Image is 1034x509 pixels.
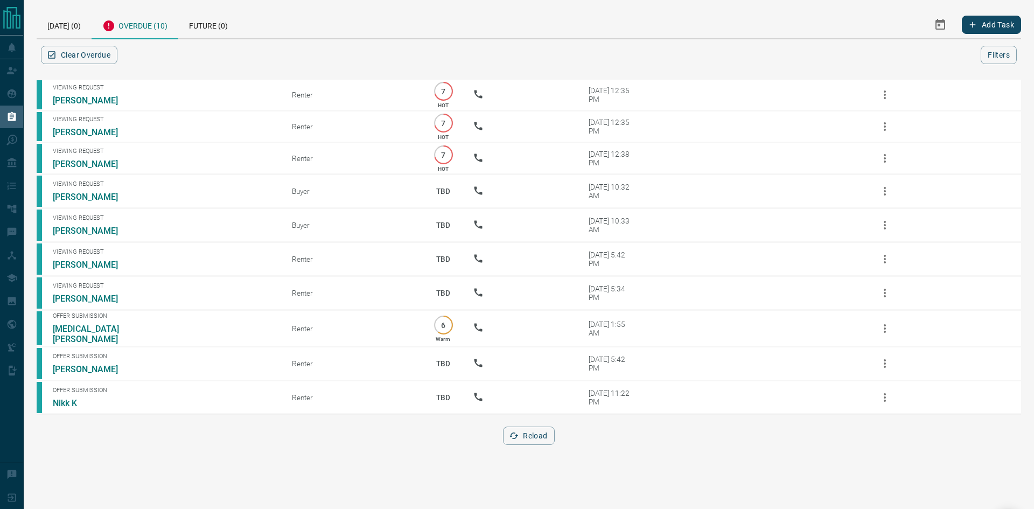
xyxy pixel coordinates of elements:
a: [PERSON_NAME] [53,127,134,137]
span: Viewing Request [53,214,276,221]
div: condos.ca [37,210,42,241]
div: Renter [292,90,414,99]
p: HOT [438,102,449,108]
p: 7 [439,151,448,159]
div: condos.ca [37,80,42,109]
span: Offer Submission [53,353,276,360]
div: condos.ca [37,382,42,413]
div: [DATE] 12:35 PM [589,118,634,135]
a: [PERSON_NAME] [53,192,134,202]
span: Offer Submission [53,387,276,394]
p: 7 [439,87,448,95]
div: Renter [292,255,414,263]
a: [PERSON_NAME] [53,226,134,236]
a: [PERSON_NAME] [53,260,134,270]
div: Renter [292,122,414,131]
div: Renter [292,154,414,163]
div: [DATE] 5:34 PM [589,284,634,302]
a: [MEDICAL_DATA][PERSON_NAME] [53,324,134,344]
span: Viewing Request [53,84,276,91]
div: condos.ca [37,348,42,379]
div: condos.ca [37,243,42,275]
div: Renter [292,359,414,368]
p: TBD [430,278,457,308]
a: [PERSON_NAME] [53,95,134,106]
div: condos.ca [37,112,42,141]
div: Buyer [292,221,414,229]
a: Nikk K [53,398,134,408]
div: Buyer [292,187,414,196]
a: [PERSON_NAME] [53,294,134,304]
div: [DATE] 10:32 AM [589,183,634,200]
span: Viewing Request [53,116,276,123]
p: 6 [439,321,448,329]
div: condos.ca [37,277,42,309]
button: Clear Overdue [41,46,117,64]
div: condos.ca [37,311,42,345]
button: Reload [503,427,554,445]
button: Add Task [962,16,1021,34]
p: Warm [436,336,450,342]
button: Filters [981,46,1017,64]
p: TBD [430,349,457,378]
div: [DATE] 10:33 AM [589,217,634,234]
div: [DATE] 12:38 PM [589,150,634,167]
span: Viewing Request [53,248,276,255]
div: Renter [292,289,414,297]
div: Renter [292,324,414,333]
p: 7 [439,119,448,127]
div: [DATE] 12:35 PM [589,86,634,103]
p: HOT [438,166,449,172]
div: Renter [292,393,414,402]
span: Viewing Request [53,180,276,187]
span: Offer Submission [53,312,276,319]
p: TBD [430,177,457,206]
div: condos.ca [37,144,42,173]
div: [DATE] 1:55 AM [589,320,634,337]
p: TBD [430,245,457,274]
span: Viewing Request [53,282,276,289]
div: [DATE] 5:42 PM [589,355,634,372]
p: HOT [438,134,449,140]
p: TBD [430,383,457,412]
a: [PERSON_NAME] [53,159,134,169]
div: [DATE] 5:42 PM [589,250,634,268]
div: Overdue (10) [92,11,178,39]
div: [DATE] (0) [37,11,92,38]
a: [PERSON_NAME] [53,364,134,374]
p: TBD [430,211,457,240]
div: condos.ca [37,176,42,207]
div: [DATE] 11:22 PM [589,389,634,406]
button: Select Date Range [927,12,953,38]
span: Viewing Request [53,148,276,155]
div: Future (0) [178,11,239,38]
